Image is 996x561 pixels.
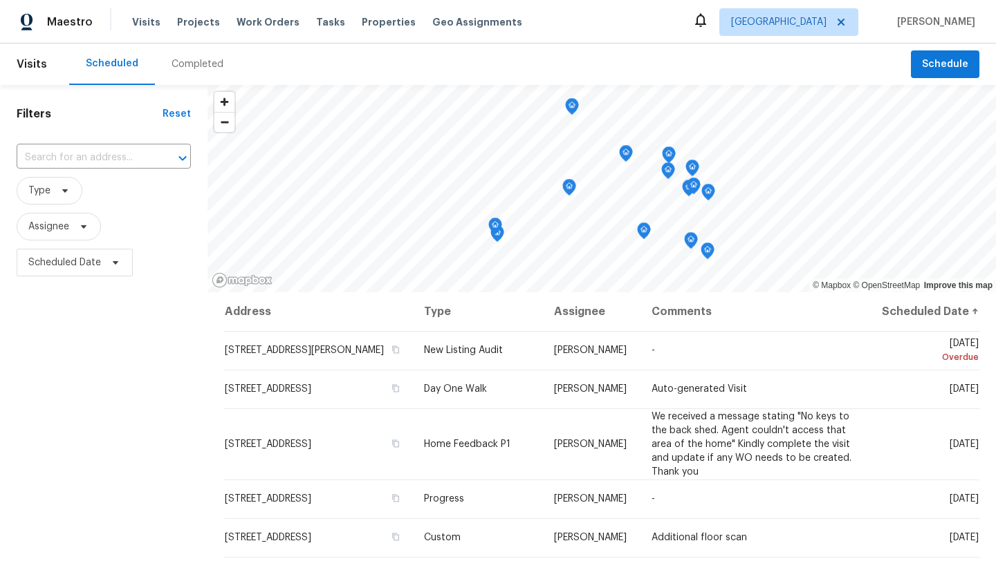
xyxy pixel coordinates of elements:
[424,533,461,542] span: Custom
[878,339,979,364] span: [DATE]
[172,57,223,71] div: Completed
[652,533,747,542] span: Additional floor scan
[950,494,979,504] span: [DATE]
[853,280,920,290] a: OpenStreetMap
[237,15,299,29] span: Work Orders
[924,280,993,290] a: Improve this map
[362,15,416,29] span: Properties
[225,345,384,355] span: [STREET_ADDRESS][PERSON_NAME]
[413,292,543,331] th: Type
[132,15,160,29] span: Visits
[47,15,93,29] span: Maestro
[701,243,714,264] div: Map marker
[950,533,979,542] span: [DATE]
[911,50,979,79] button: Schedule
[207,85,996,292] canvas: Map
[554,384,627,394] span: [PERSON_NAME]
[878,350,979,364] div: Overdue
[619,145,633,167] div: Map marker
[28,184,50,198] span: Type
[554,439,627,449] span: [PERSON_NAME]
[177,15,220,29] span: Projects
[637,222,651,244] div: Map marker
[389,382,402,394] button: Copy Address
[225,384,311,394] span: [STREET_ADDRESS]
[225,494,311,504] span: [STREET_ADDRESS]
[424,345,503,355] span: New Listing Audit
[86,57,138,70] div: Scheduled
[554,494,627,504] span: [PERSON_NAME]
[389,437,402,450] button: Copy Address
[212,272,273,288] a: Mapbox homepage
[922,56,968,73] span: Schedule
[661,162,675,184] div: Map marker
[214,92,234,112] button: Zoom in
[813,280,851,290] a: Mapbox
[225,439,311,449] span: [STREET_ADDRESS]
[17,107,163,121] h1: Filters
[701,184,715,205] div: Map marker
[950,384,979,394] span: [DATE]
[687,178,701,199] div: Map marker
[424,384,487,394] span: Day One Walk
[316,17,345,27] span: Tasks
[652,384,747,394] span: Auto-generated Visit
[685,160,699,181] div: Map marker
[684,232,698,254] div: Map marker
[17,147,152,169] input: Search for an address...
[17,49,47,79] span: Visits
[950,439,979,449] span: [DATE]
[389,343,402,356] button: Copy Address
[565,98,579,120] div: Map marker
[543,292,640,331] th: Assignee
[652,412,851,477] span: We received a message stating "No keys to the back shed. Agent couldn't access that area of the h...
[225,533,311,542] span: [STREET_ADDRESS]
[652,494,655,504] span: -
[432,15,522,29] span: Geo Assignments
[173,149,192,168] button: Open
[424,439,510,449] span: Home Feedback P1
[214,113,234,132] span: Zoom out
[224,292,413,331] th: Address
[640,292,867,331] th: Comments
[892,15,975,29] span: [PERSON_NAME]
[424,494,464,504] span: Progress
[562,179,576,200] div: Map marker
[163,107,191,121] div: Reset
[867,292,979,331] th: Scheduled Date ↑
[662,146,676,168] div: Map marker
[682,180,696,201] div: Map marker
[731,15,827,29] span: [GEOGRAPHIC_DATA]
[652,345,655,355] span: -
[28,220,69,234] span: Assignee
[28,256,101,269] span: Scheduled Date
[488,218,502,239] div: Map marker
[554,533,627,542] span: [PERSON_NAME]
[554,345,627,355] span: [PERSON_NAME]
[214,112,234,132] button: Zoom out
[389,492,402,504] button: Copy Address
[389,531,402,543] button: Copy Address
